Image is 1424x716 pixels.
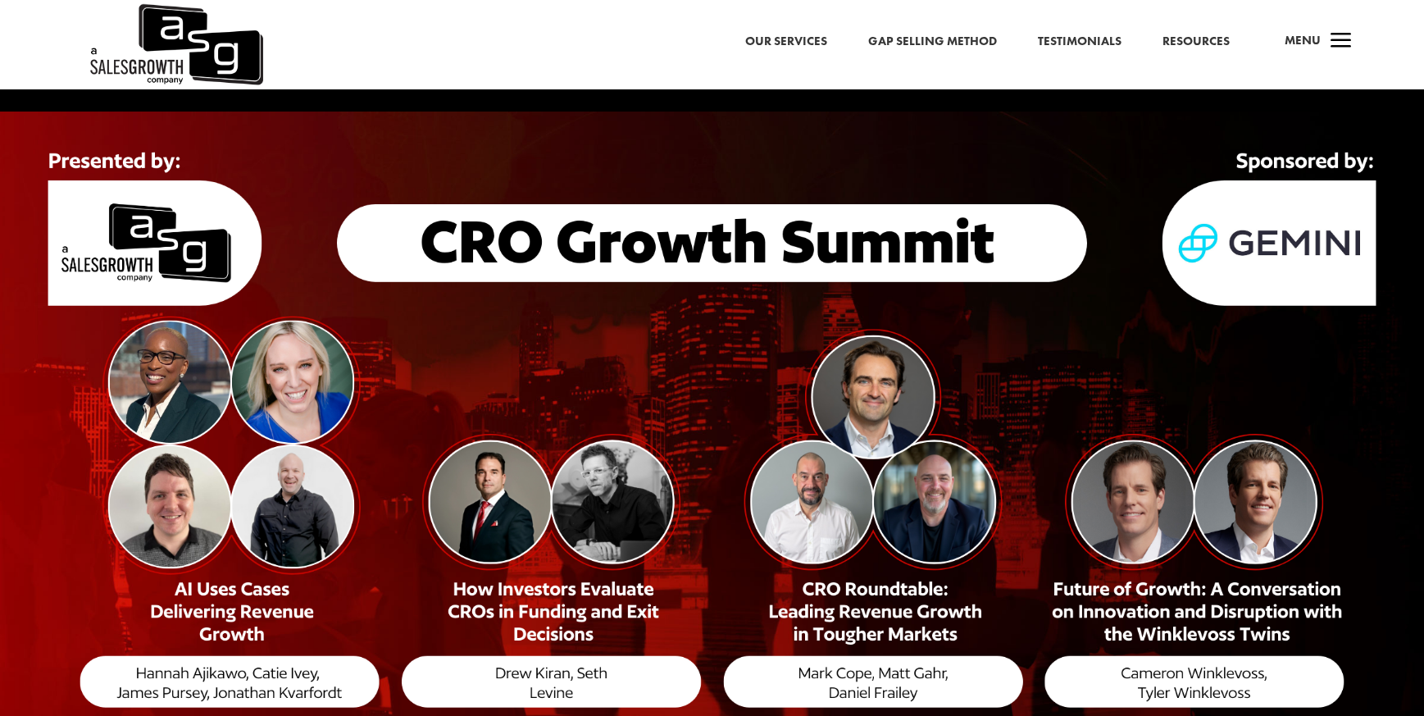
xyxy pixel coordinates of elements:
span: Menu [1285,32,1321,48]
a: Testimonials [1038,31,1121,52]
span: a [1325,25,1358,58]
a: Resources [1162,31,1230,52]
a: Our Services [745,31,827,52]
a: Gap Selling Method [868,31,997,52]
